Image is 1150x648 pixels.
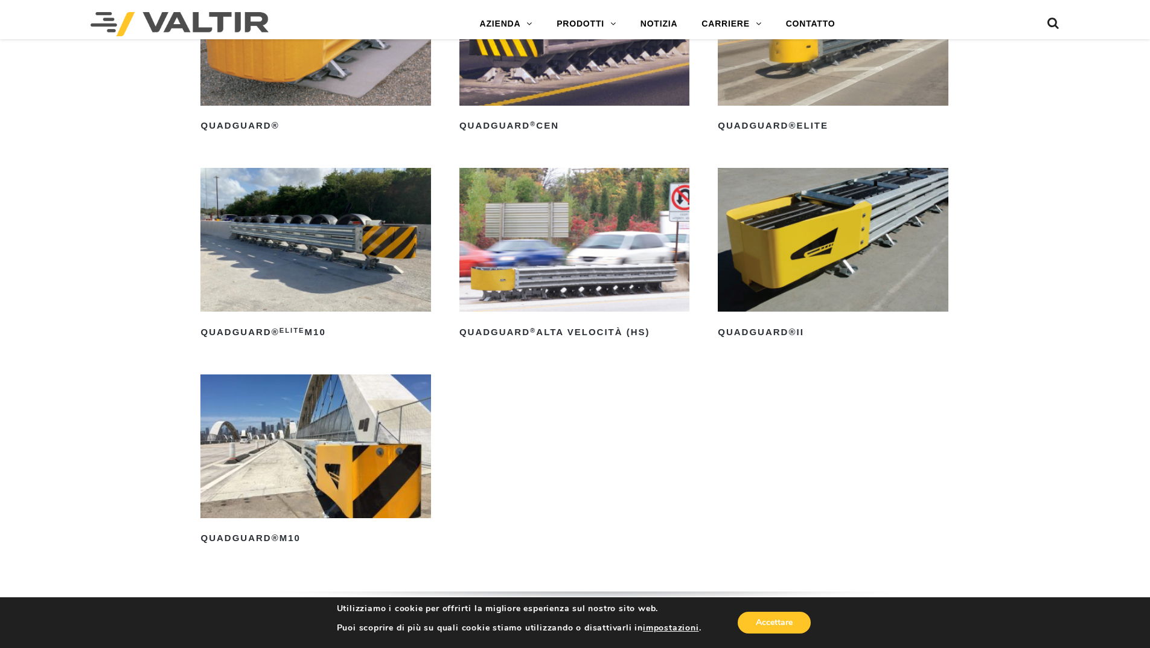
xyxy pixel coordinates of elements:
[557,19,604,28] font: PRODOTTI
[459,327,530,337] font: QuadGuard
[468,12,545,36] a: AZIENDA
[530,120,536,127] font: ®
[701,19,750,28] font: CARRIERE
[718,168,948,342] a: QuadGuard®II​
[718,120,796,130] font: QuadGuard®
[628,12,690,36] a: NOTIZIA
[200,327,279,337] font: QuadGuard®
[738,612,811,634] button: Accettare
[91,12,269,36] img: Valtir
[545,12,628,36] a: PRODOTTI
[200,168,430,342] a: QuadGuard®EliteM10
[459,168,689,342] a: QuadGuard®Alta velocità (HS)
[643,623,699,634] button: impostazioni
[480,19,521,28] font: AZIENDA
[643,622,699,634] font: impostazioni
[756,617,793,628] font: Accettare
[536,327,650,337] font: Alta velocità (HS)
[796,120,828,130] font: Elite
[200,533,279,543] font: QuadGuard®
[774,12,848,36] a: CONTATTO
[536,120,559,130] font: CEN
[786,19,835,28] font: CONTATTO
[699,622,701,634] font: .
[200,120,279,130] font: QuadGuard®
[689,12,773,36] a: CARRIERE
[337,622,643,634] font: Puoi scoprire di più su quali cookie stiamo utilizzando o disattivarli in
[530,327,536,334] font: ®
[337,603,659,614] font: Utilizziamo i cookie per offrirti la migliore esperienza sul nostro sito web.
[796,327,803,337] font: II
[718,327,796,337] font: QuadGuard®
[280,533,301,543] font: M10
[200,374,430,548] a: QuadGuard®M10​
[459,120,530,130] font: QuadGuard
[280,327,305,334] font: Elite
[305,327,326,337] font: M10
[640,19,678,28] font: NOTIZIA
